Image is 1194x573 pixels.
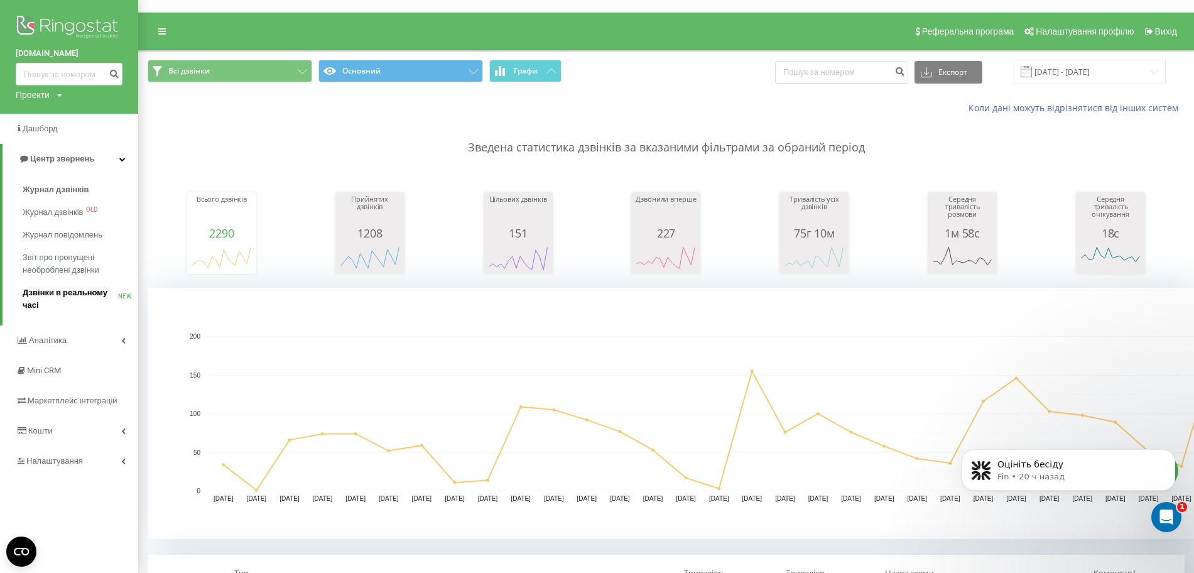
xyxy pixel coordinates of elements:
iframe: Intercom live chat [1151,502,1181,532]
span: Вихід [1155,26,1177,36]
a: Журнал повідомлень [23,224,138,246]
span: Дашборд [23,124,58,133]
div: 227 [634,227,697,239]
span: Кошти [28,426,52,435]
a: Дзвінки в реальному часіNEW [23,281,138,317]
div: Середня тривалість розмови [931,195,994,227]
text: [DATE] [775,495,795,502]
span: Налаштування профілю [1036,26,1134,36]
svg: A chart. [339,239,401,277]
svg: A chart. [783,239,845,277]
text: [DATE] [709,495,729,502]
text: [DATE] [841,495,861,502]
text: [DATE] [874,495,894,502]
div: Тривалість усіх дзвінків [783,195,845,227]
text: [DATE] [742,495,763,502]
span: Журнал повідомлень [23,229,102,241]
button: Всі дзвінки [148,60,312,82]
iframe: Intercom notifications сообщение [943,423,1194,539]
span: Центр звернень [30,154,94,163]
text: [DATE] [544,495,564,502]
input: Пошук за номером [16,63,122,85]
span: Журнал дзвінків [23,183,89,196]
a: [DOMAIN_NAME] [16,47,122,60]
svg: A chart. [190,239,253,277]
a: Коли дані можуть відрізнятися вiд інших систем [969,102,1185,114]
button: Основний [318,60,483,82]
button: Графік [489,60,562,82]
a: Журнал дзвінківOLD [23,201,138,224]
div: 18с [1079,227,1142,239]
div: Цільових дзвінків [487,195,550,227]
text: [DATE] [643,495,663,502]
span: Графік [514,67,538,75]
text: [DATE] [214,495,234,502]
img: Ringostat logo [16,13,122,44]
span: Mini CRM [27,366,61,375]
div: Дзвонили вперше [634,195,697,227]
text: 0 [197,488,200,494]
text: [DATE] [313,495,333,502]
text: [DATE] [511,495,531,502]
a: Реферальна програма [909,13,1019,50]
p: Зведена статистика дзвінків за вказаними фільтрами за обраний період [148,114,1185,156]
a: Звіт про пропущені необроблені дзвінки [23,246,138,281]
span: Аналiтика [29,336,67,345]
text: [DATE] [940,495,960,502]
span: Дзвінки в реальному часі [23,286,118,312]
text: [DATE] [676,495,696,502]
svg: A chart. [1079,239,1142,277]
a: Центр звернень [3,144,138,174]
text: [DATE] [610,495,630,502]
div: 2290 [190,227,253,239]
a: Вихід [1139,13,1181,50]
text: 150 [190,372,200,379]
div: 151 [487,227,550,239]
button: Експорт [914,61,982,84]
text: [DATE] [345,495,366,502]
button: Open CMP widget [6,537,36,567]
div: A chart. [634,239,697,277]
span: Налаштування [26,456,83,466]
a: Налаштування профілю [1018,13,1138,50]
span: Маркетплейс інтеграцій [28,396,117,405]
div: Прийнятих дзвінків [339,195,401,227]
svg: A chart. [931,239,994,277]
a: Журнал дзвінків [23,178,138,201]
div: Проекти [16,89,50,101]
input: Пошук за номером [775,61,908,84]
text: [DATE] [412,495,432,502]
span: Журнал дзвінків [23,206,83,219]
div: 75г 10м [783,227,845,239]
div: 1м 58с [931,227,994,239]
div: 1208 [339,227,401,239]
text: [DATE] [280,495,300,502]
text: [DATE] [445,495,465,502]
span: Всі дзвінки [168,66,210,76]
text: [DATE] [478,495,498,502]
text: 100 [190,410,200,417]
text: 200 [190,333,200,340]
text: 50 [193,449,201,456]
span: Звіт про пропущені необроблені дзвінки [23,251,132,276]
span: Реферальна програма [922,26,1014,36]
text: [DATE] [247,495,267,502]
text: [DATE] [808,495,828,502]
svg: A chart. [487,239,550,277]
span: 1 [1177,502,1187,512]
text: [DATE] [379,495,399,502]
text: [DATE] [577,495,597,502]
div: Всього дзвінків [190,195,253,227]
text: [DATE] [908,495,928,502]
div: Середня тривалість очікування [1079,195,1142,227]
